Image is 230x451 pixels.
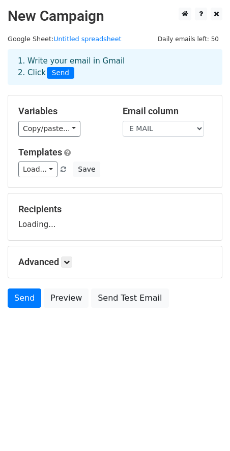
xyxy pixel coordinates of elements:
small: Google Sheet: [8,35,122,43]
div: Loading... [18,204,212,230]
div: 1. Write your email in Gmail 2. Click [10,55,220,79]
button: Save [73,162,100,177]
a: Templates [18,147,62,157]
h5: Advanced [18,256,212,268]
span: Daily emails left: 50 [154,34,222,45]
a: Send Test Email [91,288,168,308]
a: Copy/paste... [18,121,80,137]
a: Daily emails left: 50 [154,35,222,43]
h5: Email column [123,106,212,117]
a: Preview [44,288,89,308]
h5: Recipients [18,204,212,215]
span: Send [47,67,74,79]
h5: Variables [18,106,107,117]
a: Load... [18,162,57,177]
a: Untitled spreadsheet [53,35,121,43]
a: Send [8,288,41,308]
h2: New Campaign [8,8,222,25]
